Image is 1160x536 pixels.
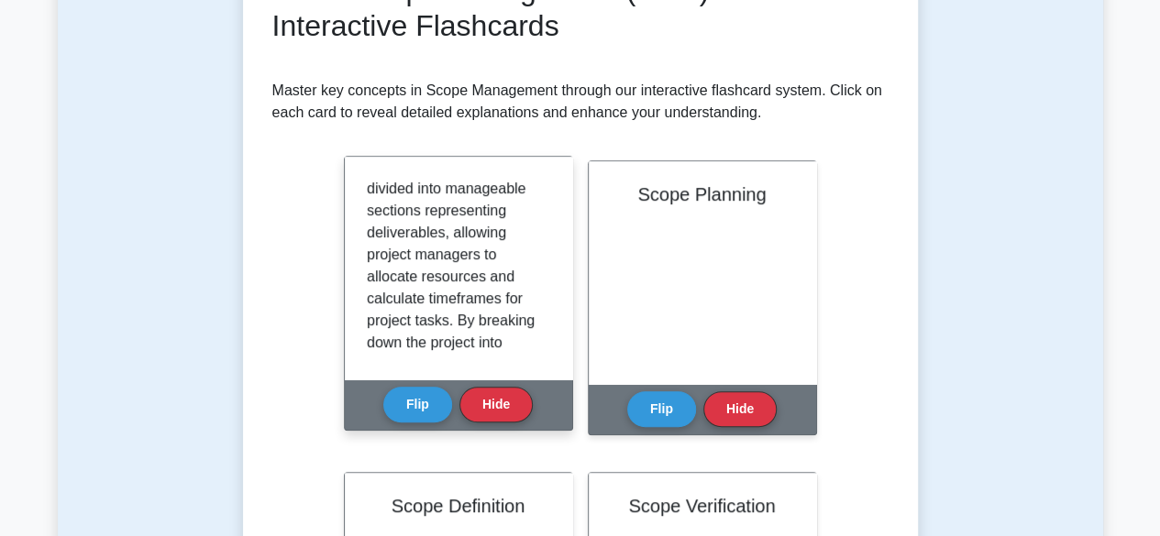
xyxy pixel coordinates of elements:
button: Hide [703,391,777,427]
p: Master key concepts in Scope Management through our interactive flashcard system. Click on each c... [272,80,889,124]
h2: Scope Planning [611,183,794,205]
h2: Scope Definition [367,495,550,517]
button: Hide [459,387,533,422]
h2: Scope Verification [611,495,794,517]
button: Flip [627,391,696,427]
button: Flip [383,387,452,422]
